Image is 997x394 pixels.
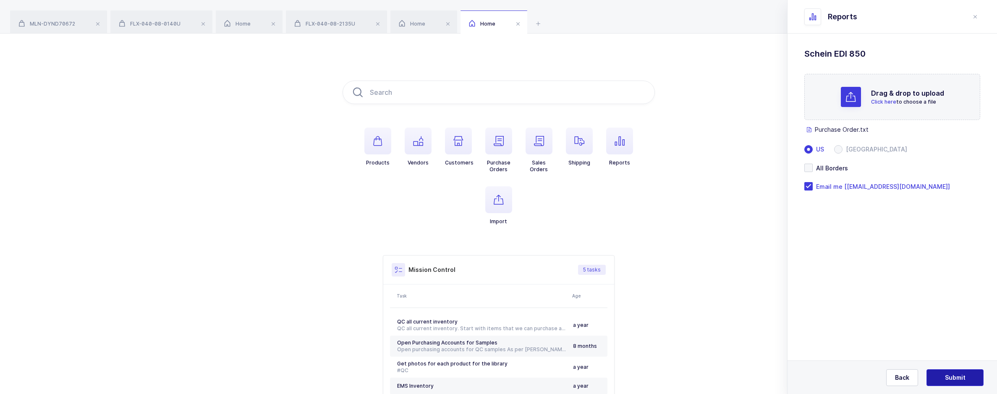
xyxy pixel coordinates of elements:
[573,343,597,349] span: 8 months
[397,367,566,374] div: #QC
[828,12,857,22] span: Reports
[970,12,980,22] button: close drawer
[469,21,495,27] span: Home
[405,128,432,166] button: Vendors
[572,292,605,299] div: Age
[397,325,566,332] div: QC all current inventory. Start with items that we can purchase a sample from Schein. #[GEOGRAPHI...
[445,128,474,166] button: Customers
[573,383,589,389] span: a year
[397,383,434,389] span: EMS Inventory
[926,369,984,386] button: Submit
[397,339,497,346] span: Open Purchasing Accounts for Samples
[224,21,251,27] span: Home
[526,128,552,173] button: SalesOrders
[294,21,355,27] span: FLX-040-08-2135U
[573,322,589,328] span: a year
[813,164,848,172] span: All Borders
[573,364,589,370] span: a year
[804,124,963,135] a: Purchase Order.txt
[871,88,944,98] h2: Drag & drop to upload
[397,360,508,367] span: Get photos for each product for the library
[813,146,824,152] span: US
[119,21,181,27] span: FLX-040-08-0140U
[843,146,907,152] span: [GEOGRAPHIC_DATA]
[364,128,391,166] button: Products
[397,292,567,299] div: Task
[485,128,512,173] button: PurchaseOrders
[813,183,950,190] span: Email me [[EMAIL_ADDRESS][DOMAIN_NAME]]
[408,266,455,274] h3: Mission Control
[18,21,75,27] span: MLN-DYND70672
[871,99,896,105] span: Click here
[485,186,512,225] button: Import
[397,318,458,325] span: QC all current inventory
[583,266,601,273] span: 5 tasks
[343,81,655,104] input: Search
[804,47,980,60] h1: Schein EDI 850
[606,128,633,166] button: Reports
[399,21,425,27] span: Home
[945,373,966,382] span: Submit
[566,128,593,166] button: Shipping
[886,369,918,386] button: Back
[895,373,909,382] span: Back
[871,98,944,106] p: to choose a file
[397,346,566,353] div: Open purchasing accounts for QC samples As per [PERSON_NAME], we had an account with [PERSON_NAME...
